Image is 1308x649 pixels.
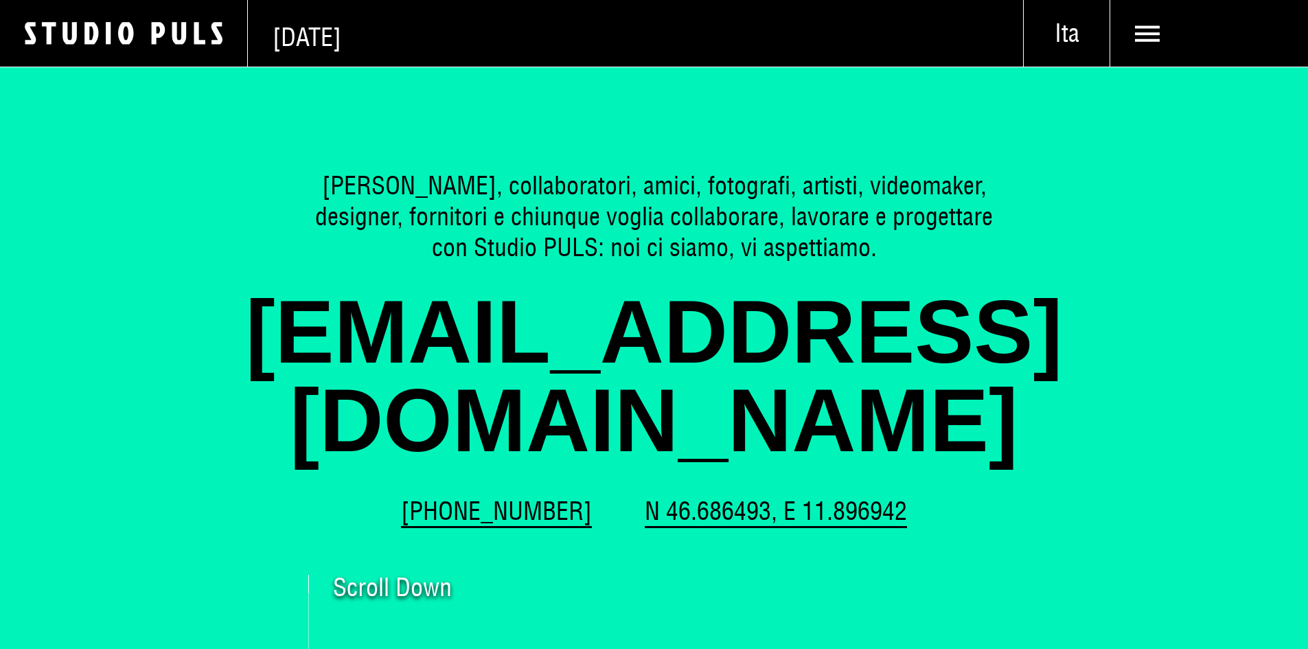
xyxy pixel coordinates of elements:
[273,22,341,53] span: [DATE]
[401,496,592,527] a: [PHONE_NUMBER]
[333,575,452,600] span: Scroll Down
[1024,18,1110,49] span: Ita
[314,170,994,263] p: [PERSON_NAME], collaboratori, amici, fotografi, artisti, videomaker, designer, fornitori e chiunq...
[308,575,309,649] a: Scroll Down
[139,288,1169,465] a: [EMAIL_ADDRESS][DOMAIN_NAME]
[645,496,907,527] a: N 46.686493, E 11.896942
